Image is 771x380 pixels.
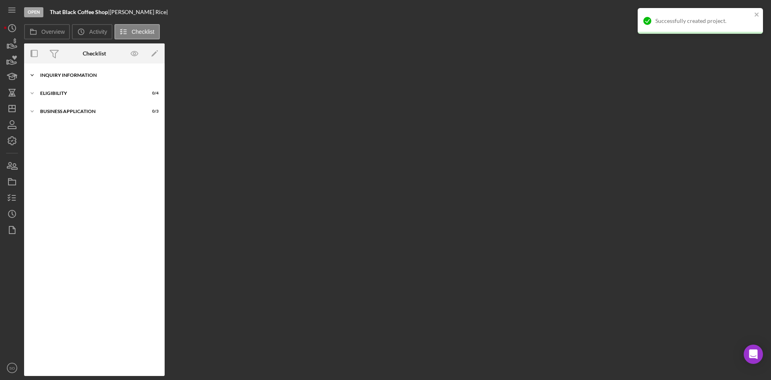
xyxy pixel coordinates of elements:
[50,9,110,15] div: |
[40,73,155,78] div: Inquiry Information
[110,9,168,15] div: [PERSON_NAME] Rice |
[754,11,760,19] button: close
[132,29,155,35] label: Checklist
[24,24,70,39] button: Overview
[144,109,159,114] div: 0 / 3
[4,360,20,376] button: SO
[41,29,65,35] label: Overview
[114,24,160,39] button: Checklist
[50,8,108,15] b: That Black Coffee Shop
[72,24,112,39] button: Activity
[89,29,107,35] label: Activity
[144,91,159,96] div: 0 / 4
[40,109,139,114] div: Business Application
[9,366,15,370] text: SO
[83,50,106,57] div: Checklist
[744,345,763,364] div: Open Intercom Messenger
[24,7,43,17] div: Open
[40,91,139,96] div: Eligibility
[655,18,752,24] div: Successfully created project.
